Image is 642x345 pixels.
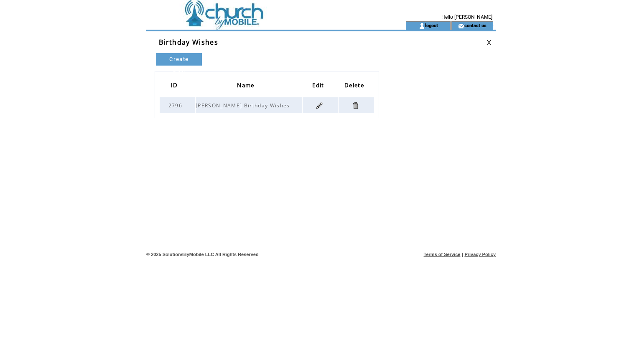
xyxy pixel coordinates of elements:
span: ID [171,79,180,93]
span: | [462,252,463,257]
span: Birthday Wishes [159,38,218,47]
span: © 2025 SolutionsByMobile LLC All Rights Reserved [146,252,259,257]
a: Name [237,79,258,93]
span: [PERSON_NAME] Birthday Wishes [196,102,292,109]
a: Create New [156,53,202,66]
a: logout [425,23,438,28]
span: Hello [PERSON_NAME] [441,14,492,20]
a: contact us [464,23,487,28]
a: Click to delete [352,101,359,109]
span: Delete [344,79,366,93]
a: Click to edit [316,101,324,109]
a: Terms of Service [424,252,461,257]
img: account_icon.gif [419,23,425,29]
a: Privacy Policy [464,252,496,257]
a: ID [171,79,182,93]
span: Name [237,79,256,93]
img: contact_us_icon.gif [458,23,464,29]
span: 2796 [168,102,184,109]
span: Edit [312,79,326,93]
